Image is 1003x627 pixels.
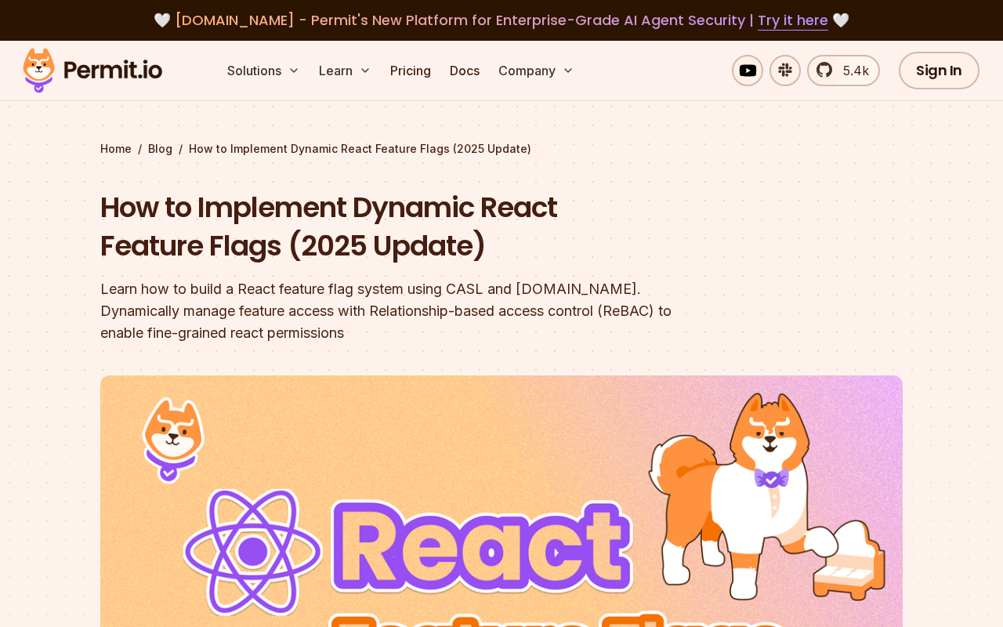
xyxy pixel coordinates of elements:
div: 🤍 🤍 [38,9,965,31]
span: 5.4k [834,61,869,80]
button: Company [492,55,581,86]
a: Docs [444,55,486,86]
a: Try it here [758,10,828,31]
button: Solutions [221,55,306,86]
a: Home [100,141,132,157]
div: / / [100,141,903,157]
a: 5.4k [807,55,880,86]
a: Pricing [384,55,437,86]
span: [DOMAIN_NAME] - Permit's New Platform for Enterprise-Grade AI Agent Security | [175,10,828,30]
div: Learn how to build a React feature flag system using CASL and [DOMAIN_NAME]. Dynamically manage f... [100,278,702,344]
h1: How to Implement Dynamic React Feature Flags (2025 Update) [100,188,702,266]
a: Blog [148,141,172,157]
img: Permit logo [16,44,169,97]
button: Learn [313,55,378,86]
a: Sign In [899,52,979,89]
